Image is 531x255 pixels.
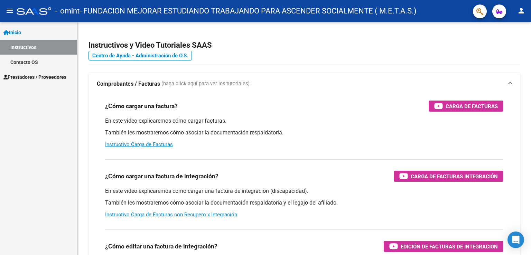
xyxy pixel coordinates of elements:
[88,73,520,95] mat-expansion-panel-header: Comprobantes / Facturas (haga click aquí para ver los tutoriales)
[3,29,21,36] span: Inicio
[105,187,503,195] p: En este video explicaremos cómo cargar una factura de integración (discapacidad).
[105,141,173,148] a: Instructivo Carga de Facturas
[88,51,192,60] a: Centro de Ayuda - Administración de O.S.
[394,171,503,182] button: Carga de Facturas Integración
[105,242,217,251] h3: ¿Cómo editar una factura de integración?
[161,80,250,88] span: (haga click aquí para ver los tutoriales)
[105,171,218,181] h3: ¿Cómo cargar una factura de integración?
[517,7,525,15] mat-icon: person
[105,211,237,218] a: Instructivo Carga de Facturas con Recupero x Integración
[384,241,503,252] button: Edición de Facturas de integración
[3,73,66,81] span: Prestadores / Proveedores
[411,172,498,181] span: Carga de Facturas Integración
[507,232,524,248] div: Open Intercom Messenger
[88,39,520,52] h2: Instructivos y Video Tutoriales SAAS
[105,129,503,136] p: También les mostraremos cómo asociar la documentación respaldatoria.
[105,199,503,207] p: También les mostraremos cómo asociar la documentación respaldatoria y el legajo del afiliado.
[429,101,503,112] button: Carga de Facturas
[401,242,498,251] span: Edición de Facturas de integración
[6,7,14,15] mat-icon: menu
[97,80,160,88] strong: Comprobantes / Facturas
[55,3,80,19] span: - omint
[105,101,178,111] h3: ¿Cómo cargar una factura?
[80,3,417,19] span: - FUNDACION MEJORAR ESTUDIANDO TRABAJANDO PARA ASCENDER SOCIALMENTE ( M.E.T.A.S.)
[446,102,498,111] span: Carga de Facturas
[105,117,503,125] p: En este video explicaremos cómo cargar facturas.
